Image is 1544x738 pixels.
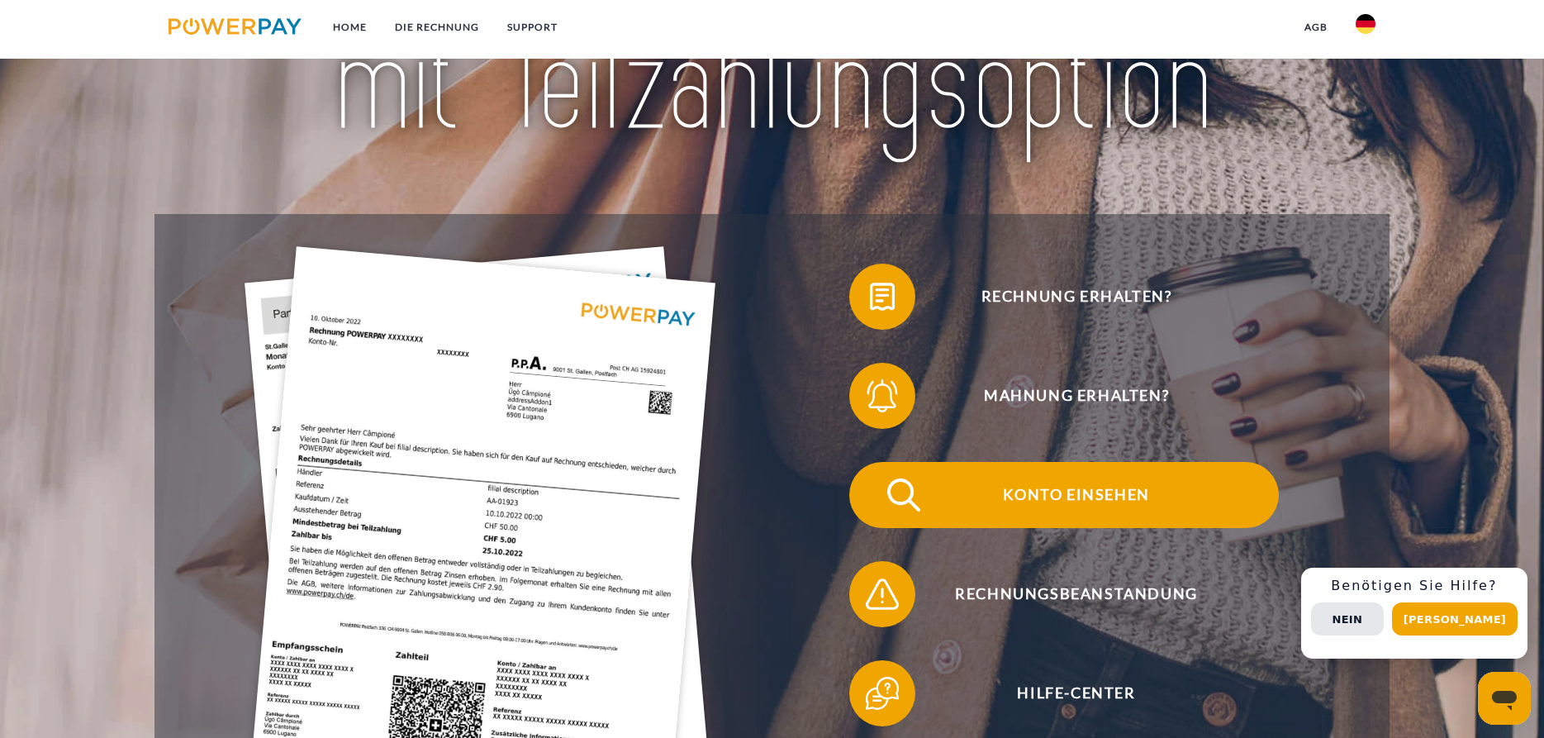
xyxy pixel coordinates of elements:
[874,561,1279,627] span: Rechnungsbeanstandung
[849,264,1279,330] button: Rechnung erhalten?
[874,363,1279,429] span: Mahnung erhalten?
[862,276,903,317] img: qb_bill.svg
[1478,672,1531,725] iframe: Schaltfläche zum Öffnen des Messaging-Fensters
[849,561,1279,627] button: Rechnungsbeanstandung
[493,12,572,42] a: SUPPORT
[169,18,302,35] img: logo-powerpay.svg
[849,363,1279,429] button: Mahnung erhalten?
[319,12,381,42] a: Home
[1392,602,1518,636] button: [PERSON_NAME]
[849,660,1279,726] button: Hilfe-Center
[1301,568,1527,659] div: Schnellhilfe
[381,12,493,42] a: DIE RECHNUNG
[1290,12,1342,42] a: agb
[849,462,1279,528] button: Konto einsehen
[874,660,1279,726] span: Hilfe-Center
[883,474,924,516] img: qb_search.svg
[1356,14,1375,34] img: de
[862,574,903,615] img: qb_warning.svg
[862,673,903,714] img: qb_help.svg
[1311,602,1384,636] button: Nein
[1311,578,1518,594] h3: Benötigen Sie Hilfe?
[874,264,1279,330] span: Rechnung erhalten?
[862,375,903,417] img: qb_bell.svg
[874,462,1279,528] span: Konto einsehen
